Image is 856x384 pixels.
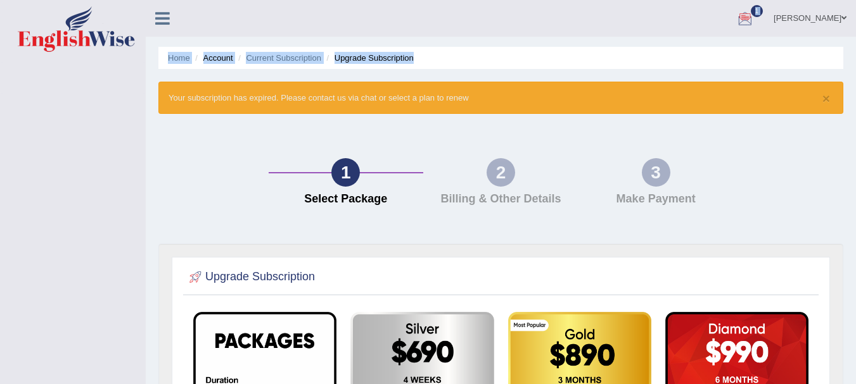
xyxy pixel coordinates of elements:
[324,52,414,64] li: Upgrade Subscription
[192,52,233,64] li: Account
[168,53,190,63] a: Home
[331,158,360,187] div: 1
[186,268,315,287] h2: Upgrade Subscription
[158,82,843,114] div: Your subscription has expired. Please contact us via chat or select a plan to renew
[585,193,727,206] h4: Make Payment
[487,158,515,187] div: 2
[642,158,670,187] div: 3
[246,53,321,63] a: Current Subscription
[822,92,830,105] button: ×
[430,193,572,206] h4: Billing & Other Details
[275,193,418,206] h4: Select Package
[751,5,763,17] span: 1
